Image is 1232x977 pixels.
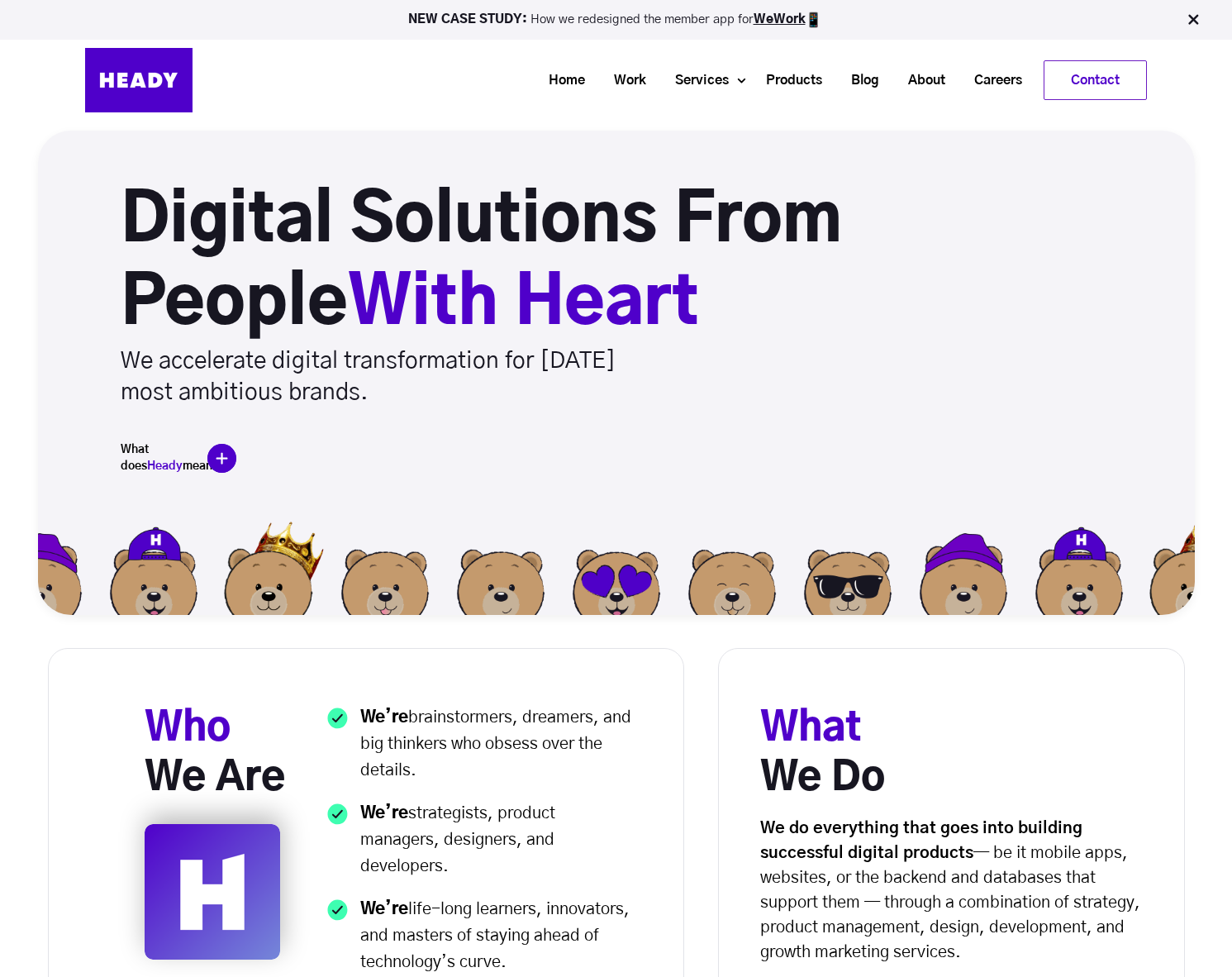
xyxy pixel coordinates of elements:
[1185,12,1201,28] img: Close Bar
[830,65,887,96] a: Blog
[954,65,1030,96] a: Careers
[96,518,212,634] img: Bear2-3
[760,820,1082,861] strong: We do everything that goes into building successful digital products
[559,518,674,634] img: Bear7-3
[145,709,231,749] span: Who
[85,48,193,112] img: Heady_Logo_Web-01 (1)
[212,518,327,634] img: Bear3-3
[745,65,830,96] a: Products
[1021,518,1137,634] img: Bear2-3
[145,704,299,803] h3: We Are
[121,346,663,408] p: We accelerate digital transformation for [DATE] most ambitious brands.
[360,709,408,726] strong: We’re
[7,12,1225,28] p: How we redesigned the member app for
[806,12,822,28] img: app emoji
[121,441,203,474] h5: What does mean?
[528,65,593,96] a: Home
[906,518,1021,634] img: Bear4-3
[760,709,862,749] span: What
[443,518,559,634] img: Bear1-3
[360,805,408,822] strong: We’re
[348,271,699,337] span: With Heart
[327,518,443,634] img: Bear5-3
[654,65,737,96] a: Services
[207,444,236,473] img: plus-icon
[324,800,638,896] li: strategists, product managers, designers, and developers.
[121,180,997,346] h1: Digital Solutions From People
[147,460,183,472] span: Heady
[887,65,954,96] a: About
[674,518,790,634] img: Bear8-3
[408,13,530,26] strong: NEW CASE STUDY:
[360,901,408,917] strong: We’re
[754,13,806,26] a: WeWork
[1044,61,1146,99] a: Contact
[324,704,638,800] li: brainstormers, dreamers, and big thinkers who obsess over the details.
[593,65,654,96] a: Work
[145,824,280,960] img: Logomark-1
[790,518,906,634] img: Bear6-3
[760,704,1152,803] h3: We Do
[209,60,1147,100] div: Navigation Menu
[760,816,1152,965] p: — be it mobile apps, websites, or the backend and databases that support them — through a combina...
